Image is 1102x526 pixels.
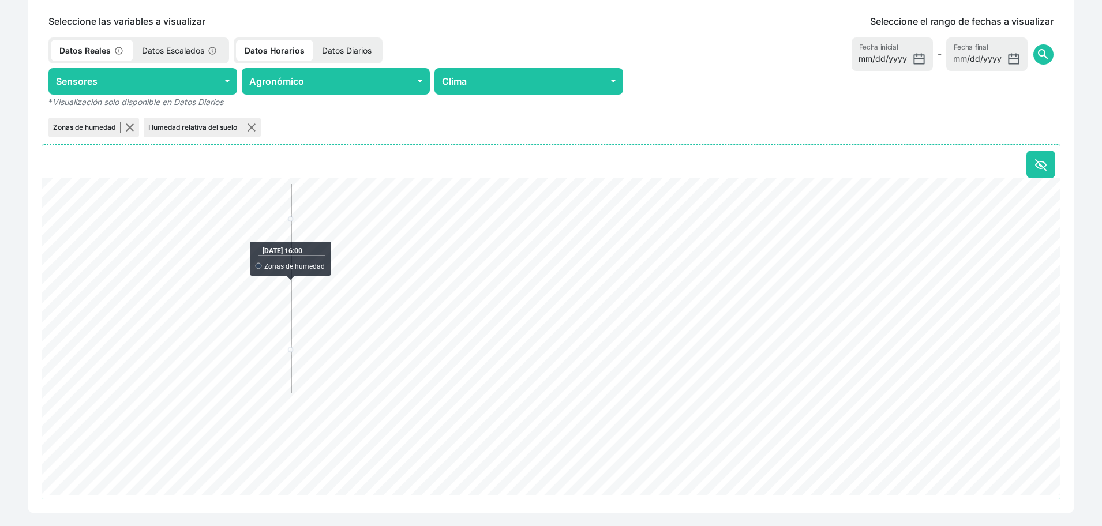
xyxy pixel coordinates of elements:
[1033,44,1054,65] button: search
[42,14,630,28] p: Seleccione las variables a visualizar
[53,122,121,133] p: Zonas de humedad
[236,40,313,61] p: Datos Horarios
[48,68,237,95] button: Sensores
[148,122,242,133] p: Humedad relativa del suelo
[434,68,623,95] button: Clima
[53,97,223,107] em: Visualización solo disponible en Datos Diarios
[313,40,380,61] p: Datos Diarios
[1036,47,1050,61] span: search
[242,68,430,95] button: Agronómico
[133,40,227,61] p: Datos Escalados
[42,178,1060,499] ejs-chart: . Syncfusion interactive chart.
[51,40,133,61] p: Datos Reales
[870,14,1054,28] p: Seleccione el rango de fechas a visualizar
[1026,151,1055,178] button: Ocultar todo
[938,47,942,61] span: -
